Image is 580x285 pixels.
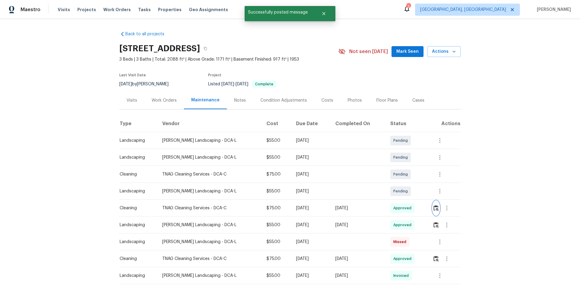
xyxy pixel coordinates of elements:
span: Approved [393,222,414,228]
div: [DATE] [296,154,325,160]
button: Copy Address [200,43,211,54]
div: 1 [406,4,411,10]
span: Pending [393,138,410,144]
span: Work Orders [103,7,131,13]
div: [DATE] [296,138,325,144]
button: Review Icon [433,218,440,232]
div: [PERSON_NAME] Landscaping - DCA-L [162,138,257,144]
div: Landscaping [120,222,153,228]
div: [DATE] [296,273,325,279]
div: [PERSON_NAME] Landscaping - DCA-L [162,273,257,279]
span: [DATE] [119,82,132,86]
div: $55.00 [266,154,286,160]
div: $75.00 [266,256,286,262]
span: [PERSON_NAME] [534,7,571,13]
div: Cleaning [120,205,153,211]
span: Pending [393,188,410,194]
div: [DATE] [335,273,381,279]
div: [DATE] [296,222,325,228]
div: Floor Plans [376,97,398,103]
div: [DATE] [296,171,325,177]
div: TNAG Cleaning Services - DCA-C [162,256,257,262]
div: Landscaping [120,188,153,194]
div: $75.00 [266,171,286,177]
img: Review Icon [433,205,439,211]
div: $55.00 [266,273,286,279]
span: Missed [393,239,409,245]
span: Actions [432,48,456,55]
th: Actions [428,115,461,132]
span: [GEOGRAPHIC_DATA], [GEOGRAPHIC_DATA] [420,7,506,13]
span: [DATE] [236,82,248,86]
button: Review Icon [433,201,440,215]
th: Completed On [330,115,386,132]
button: Review Icon [433,252,440,266]
div: [DATE] [296,205,325,211]
img: Review Icon [433,256,439,261]
div: $55.00 [266,188,286,194]
th: Type [119,115,157,132]
span: Pending [393,154,410,160]
div: Cleaning [120,171,153,177]
div: Landscaping [120,273,153,279]
div: $75.00 [266,205,286,211]
div: [PERSON_NAME] Landscaping - DCA-L [162,188,257,194]
span: Projects [77,7,96,13]
div: Landscaping [120,138,153,144]
span: Properties [158,7,182,13]
div: Cleaning [120,256,153,262]
div: [DATE] [335,205,381,211]
div: [DATE] [296,239,325,245]
img: Review Icon [433,222,439,228]
div: [DATE] [296,188,325,194]
span: Approved [393,256,414,262]
div: by [PERSON_NAME] [119,81,176,88]
div: Cases [412,97,424,103]
span: Pending [393,171,410,177]
div: Landscaping [120,154,153,160]
button: Mark Seen [391,46,424,57]
span: Maestro [21,7,40,13]
div: Photos [348,97,362,103]
span: Geo Assignments [189,7,228,13]
span: Complete [253,82,276,86]
th: Cost [262,115,291,132]
span: Visits [58,7,70,13]
div: Notes [234,97,246,103]
span: Invoiced [393,273,411,279]
span: Last Visit Date [119,73,146,77]
a: Back to all projects [119,31,177,37]
span: Approved [393,205,414,211]
div: Visits [127,97,137,103]
span: Listed [208,82,276,86]
div: $55.00 [266,239,286,245]
span: Tasks [138,8,151,12]
button: Close [314,8,334,20]
div: TNAG Cleaning Services - DCA-C [162,205,257,211]
div: Work Orders [152,97,177,103]
span: 3 Beds | 3 Baths | Total: 2088 ft² | Above Grade: 1171 ft² | Basement Finished: 917 ft² | 1953 [119,56,338,62]
h2: [STREET_ADDRESS] [119,46,200,52]
div: [PERSON_NAME] Landscaping - DCA-L [162,239,257,245]
div: Landscaping [120,239,153,245]
div: [DATE] [335,256,381,262]
div: [PERSON_NAME] Landscaping - DCA-L [162,154,257,160]
div: [DATE] [296,256,325,262]
span: Project [208,73,221,77]
span: Not seen [DATE] [349,49,388,55]
th: Status [385,115,427,132]
div: TNAG Cleaning Services - DCA-C [162,171,257,177]
div: Costs [321,97,333,103]
div: Condition Adjustments [260,97,307,103]
button: Actions [427,46,461,57]
div: [PERSON_NAME] Landscaping - DCA-L [162,222,257,228]
span: [DATE] [221,82,234,86]
div: $55.00 [266,222,286,228]
div: Maintenance [191,97,220,103]
th: Vendor [157,115,262,132]
div: $55.00 [266,138,286,144]
span: - [221,82,248,86]
span: Mark Seen [396,48,419,55]
th: Due Date [291,115,330,132]
div: [DATE] [335,222,381,228]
